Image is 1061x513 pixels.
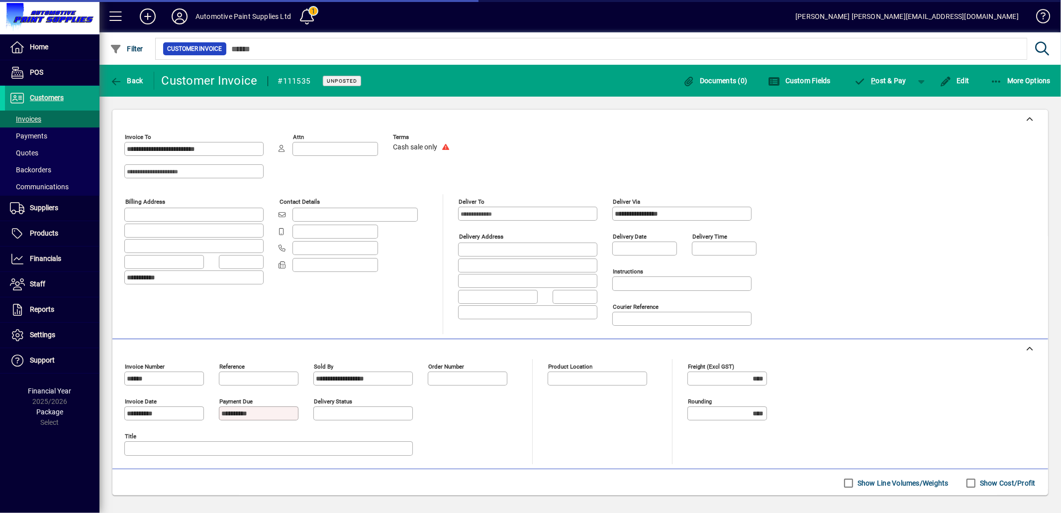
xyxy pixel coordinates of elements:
[162,73,258,89] div: Customer Invoice
[278,73,311,89] div: #111535
[30,229,58,237] span: Products
[613,198,640,205] mat-label: Deliver via
[393,134,453,140] span: Terms
[688,398,712,405] mat-label: Rounding
[459,198,484,205] mat-label: Deliver To
[327,78,357,84] span: Unposted
[99,72,154,90] app-page-header-button: Back
[107,72,146,90] button: Back
[5,221,99,246] a: Products
[613,303,659,310] mat-label: Courier Reference
[795,8,1019,24] div: [PERSON_NAME] [PERSON_NAME][EMAIL_ADDRESS][DOMAIN_NAME]
[1029,2,1049,34] a: Knowledge Base
[5,247,99,271] a: Financials
[393,143,437,151] span: Cash sale only
[548,363,592,370] mat-label: Product location
[30,94,64,102] span: Customers
[10,149,38,157] span: Quotes
[849,72,911,90] button: Post & Pay
[680,72,750,90] button: Documents (0)
[988,72,1054,90] button: More Options
[613,233,647,240] mat-label: Delivery date
[856,478,949,488] label: Show Line Volumes/Weights
[5,348,99,373] a: Support
[125,433,136,440] mat-label: Title
[132,7,164,25] button: Add
[990,77,1051,85] span: More Options
[768,77,831,85] span: Custom Fields
[125,398,157,405] mat-label: Invoice date
[314,398,352,405] mat-label: Delivery status
[293,133,304,140] mat-label: Attn
[125,363,165,370] mat-label: Invoice number
[766,72,833,90] button: Custom Fields
[30,331,55,339] span: Settings
[613,268,643,275] mat-label: Instructions
[195,8,291,24] div: Automotive Paint Supplies Ltd
[871,77,876,85] span: P
[5,178,99,195] a: Communications
[110,45,143,53] span: Filter
[28,387,72,395] span: Financial Year
[940,77,969,85] span: Edit
[125,133,151,140] mat-label: Invoice To
[110,77,143,85] span: Back
[314,363,333,370] mat-label: Sold by
[30,43,48,51] span: Home
[5,60,99,85] a: POS
[978,478,1036,488] label: Show Cost/Profit
[30,305,54,313] span: Reports
[36,408,63,416] span: Package
[5,196,99,221] a: Suppliers
[5,35,99,60] a: Home
[219,398,253,405] mat-label: Payment due
[10,166,51,174] span: Backorders
[5,272,99,297] a: Staff
[937,72,972,90] button: Edit
[164,7,195,25] button: Profile
[30,255,61,262] span: Financials
[5,144,99,161] a: Quotes
[167,44,222,54] span: Customer Invoice
[30,68,43,76] span: POS
[854,77,906,85] span: ost & Pay
[692,233,727,240] mat-label: Delivery time
[10,183,69,191] span: Communications
[30,280,45,288] span: Staff
[107,40,146,58] button: Filter
[5,128,99,144] a: Payments
[30,356,55,364] span: Support
[688,363,734,370] mat-label: Freight (excl GST)
[5,297,99,322] a: Reports
[5,111,99,128] a: Invoices
[30,204,58,212] span: Suppliers
[683,77,748,85] span: Documents (0)
[5,323,99,348] a: Settings
[5,161,99,178] a: Backorders
[10,132,47,140] span: Payments
[219,363,245,370] mat-label: Reference
[428,363,464,370] mat-label: Order number
[10,115,41,123] span: Invoices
